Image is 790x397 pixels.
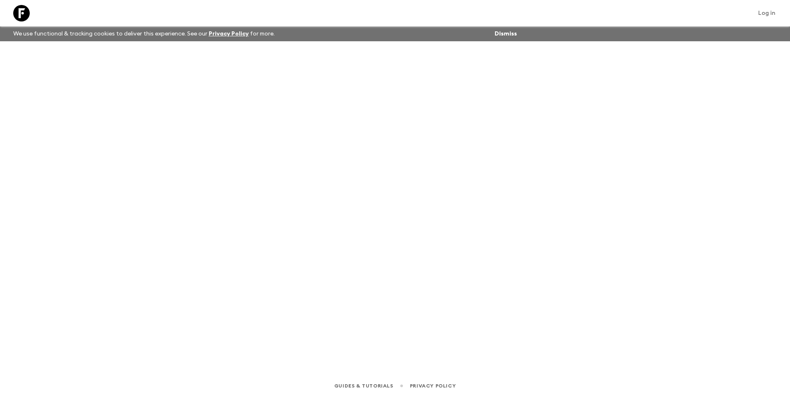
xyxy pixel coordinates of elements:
a: Privacy Policy [410,381,456,390]
button: Dismiss [493,28,519,40]
a: Privacy Policy [209,31,249,37]
p: We use functional & tracking cookies to deliver this experience. See our for more. [10,26,278,41]
a: Guides & Tutorials [334,381,393,390]
a: Log in [754,7,780,19]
